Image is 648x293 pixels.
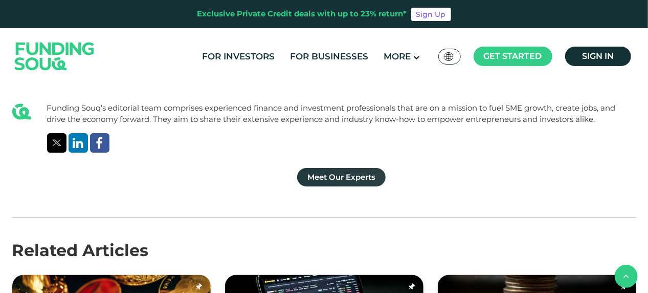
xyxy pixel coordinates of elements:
[52,140,61,146] img: twitter
[297,168,386,186] a: Meet Our Experts
[12,102,31,121] img: Blog Author
[199,48,277,65] a: For Investors
[444,52,453,61] img: SA Flag
[287,48,371,65] a: For Businesses
[582,51,614,61] span: Sign in
[565,47,631,66] a: Sign in
[197,8,407,20] div: Exclusive Private Credit deals with up to 23% return*
[5,30,105,82] img: Logo
[47,102,636,125] div: Funding Souq’s editorial team comprises experienced finance and investment professionals that are...
[411,8,451,21] a: Sign Up
[484,51,542,61] span: Get started
[384,51,411,61] span: More
[12,240,149,260] span: Related Articles
[615,265,638,288] button: back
